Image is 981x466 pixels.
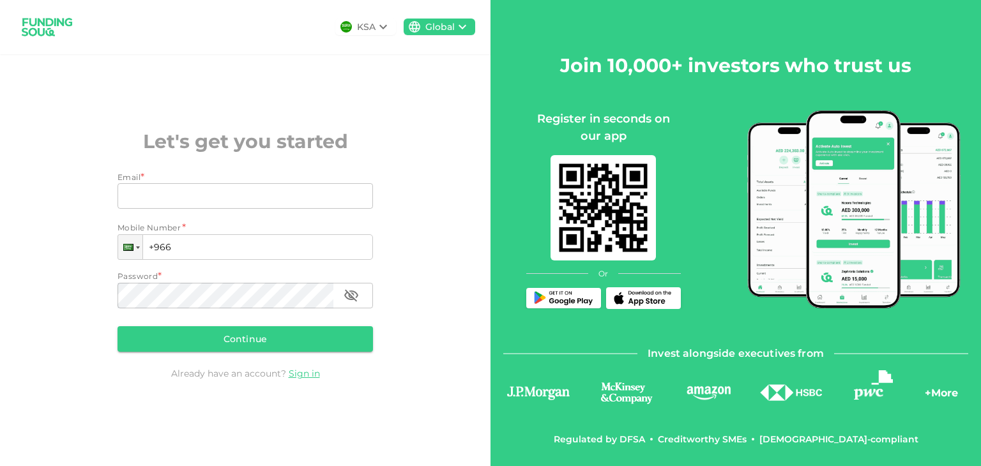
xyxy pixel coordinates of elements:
img: logo [589,380,664,405]
img: logo [759,384,823,402]
span: Invest alongside executives from [648,345,824,363]
button: Continue [118,326,373,352]
div: [DEMOGRAPHIC_DATA]-compliant [759,433,918,446]
img: mobile-app [747,110,961,308]
span: Email [118,172,141,182]
div: Global [425,20,455,34]
img: Play Store [531,291,595,306]
img: App Store [611,290,675,306]
img: logo [854,370,893,400]
div: Register in seconds on our app [526,110,681,145]
img: mobile-app [551,155,656,260]
h2: Join 10,000+ investors who trust us [560,51,911,80]
span: Or [598,268,608,280]
input: password [118,283,333,308]
div: KSA [357,20,376,34]
span: Mobile Number [118,222,181,234]
h2: Let's get you started [118,127,373,156]
span: Password [118,271,158,281]
div: Regulated by DFSA [554,433,645,446]
div: + More [925,386,958,407]
input: email [118,183,359,209]
input: 1 (702) 123-4567 [118,234,373,260]
img: flag-sa.b9a346574cdc8950dd34b50780441f57.svg [340,21,352,33]
div: Saudi Arabia: + 966 [118,235,142,259]
div: Already have an account? [118,367,373,380]
img: logo [15,10,79,44]
img: logo [685,384,733,400]
a: Sign in [289,368,320,379]
div: Creditworthy SMEs [658,433,747,446]
img: logo [503,384,574,402]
